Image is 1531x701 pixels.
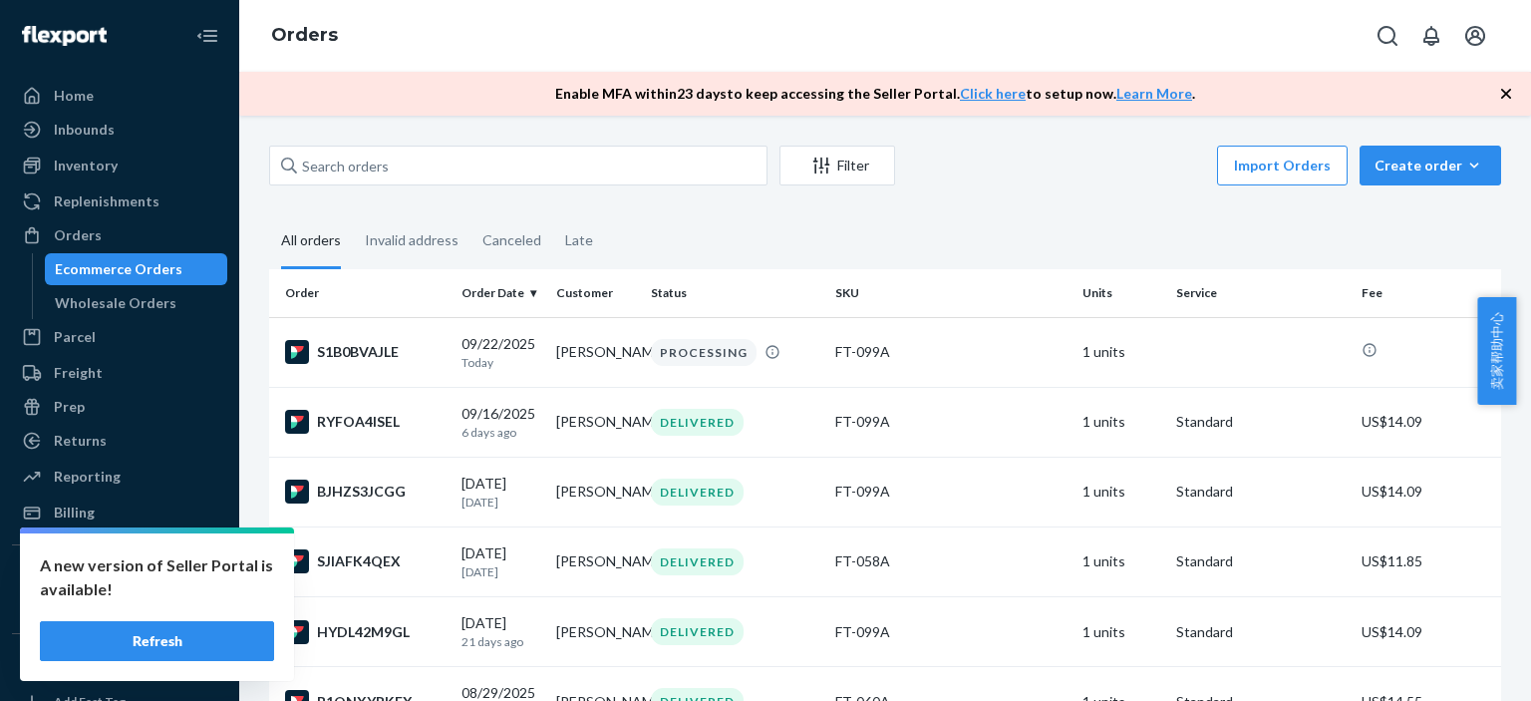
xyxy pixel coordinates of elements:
[22,26,107,46] img: Flexport logo
[54,363,103,383] div: Freight
[12,461,227,493] a: Reporting
[54,156,118,175] div: Inventory
[461,633,540,650] p: 21 days ago
[365,214,459,266] div: Invalid address
[548,597,643,667] td: [PERSON_NAME]
[12,80,227,112] a: Home
[12,391,227,423] a: Prep
[269,269,454,317] th: Order
[1477,297,1516,405] button: 卖家帮助中心
[1168,269,1353,317] th: Service
[461,334,540,371] div: 09/22/2025
[12,561,227,593] button: Integrations
[12,497,227,528] a: Billing
[54,191,159,211] div: Replenishments
[1176,622,1345,642] p: Standard
[12,357,227,389] a: Freight
[1354,387,1501,457] td: US$14.09
[651,618,744,645] div: DELIVERED
[12,601,227,625] a: Add Integration
[1074,269,1169,317] th: Units
[45,287,228,319] a: Wholesale Orders
[55,259,182,279] div: Ecommerce Orders
[835,482,1066,502] div: FT-099A
[1354,269,1501,317] th: Fee
[1074,526,1169,596] td: 1 units
[461,494,540,511] p: [DATE]
[1368,16,1407,56] button: Open Search Box
[281,214,341,269] div: All orders
[285,340,446,364] div: S1B0BVAJLE
[482,214,541,266] div: Canceled
[271,24,338,46] a: Orders
[12,150,227,181] a: Inventory
[255,7,354,65] ol: breadcrumbs
[285,620,446,644] div: HYDL42M9GL
[12,185,227,217] a: Replenishments
[461,563,540,580] p: [DATE]
[461,543,540,580] div: [DATE]
[651,479,744,506] div: DELIVERED
[40,553,274,601] p: A new version of Seller Portal is available!
[269,146,767,185] input: Search orders
[1411,16,1451,56] button: Open notifications
[643,269,827,317] th: Status
[454,269,548,317] th: Order Date
[187,16,227,56] button: Close Navigation
[835,551,1066,571] div: FT-058A
[1074,457,1169,526] td: 1 units
[548,526,643,596] td: [PERSON_NAME]
[960,85,1026,102] a: Click here
[1176,551,1345,571] p: Standard
[1354,526,1501,596] td: US$11.85
[12,321,227,353] a: Parcel
[285,410,446,434] div: RYFOA4ISEL
[461,404,540,441] div: 09/16/2025
[54,431,107,451] div: Returns
[1354,597,1501,667] td: US$14.09
[1074,387,1169,457] td: 1 units
[461,474,540,511] div: [DATE]
[55,293,176,313] div: Wholesale Orders
[835,342,1066,362] div: FT-099A
[1074,597,1169,667] td: 1 units
[779,146,895,185] button: Filter
[54,503,95,523] div: Billing
[461,613,540,650] div: [DATE]
[285,549,446,573] div: SJIAFK4QEX
[555,84,1195,104] p: Enable MFA within 23 days to keep accessing the Seller Portal. to setup now. .
[1176,412,1345,432] p: Standard
[565,214,593,266] div: Late
[835,412,1066,432] div: FT-099A
[651,339,757,366] div: PROCESSING
[651,548,744,575] div: DELIVERED
[548,317,643,387] td: [PERSON_NAME]
[461,424,540,441] p: 6 days ago
[461,354,540,371] p: Today
[548,457,643,526] td: [PERSON_NAME]
[1176,482,1345,502] p: Standard
[1360,146,1501,185] button: Create order
[54,327,96,347] div: Parcel
[12,114,227,146] a: Inbounds
[12,650,227,682] button: Fast Tags
[1074,317,1169,387] td: 1 units
[1217,146,1348,185] button: Import Orders
[40,621,274,661] button: Refresh
[54,120,115,140] div: Inbounds
[1116,85,1192,102] a: Learn More
[285,480,446,504] div: BJHZS3JCGG
[54,86,94,106] div: Home
[54,225,102,245] div: Orders
[12,425,227,457] a: Returns
[780,156,894,175] div: Filter
[1455,16,1495,56] button: Open account menu
[1354,457,1501,526] td: US$14.09
[1375,156,1486,175] div: Create order
[827,269,1073,317] th: SKU
[45,253,228,285] a: Ecommerce Orders
[12,219,227,251] a: Orders
[835,622,1066,642] div: FT-099A
[556,284,635,301] div: Customer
